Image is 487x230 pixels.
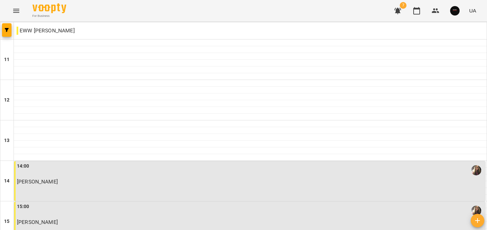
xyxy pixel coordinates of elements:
span: For Business [32,14,66,18]
img: Voopty Logo [32,3,66,13]
h6: 11 [4,56,9,63]
label: 14:00 [17,163,29,170]
span: [PERSON_NAME] [17,219,58,225]
h6: 13 [4,137,9,144]
button: Створити урок [471,214,484,227]
img: Бойко Олександра Вікторівна [471,165,481,175]
p: EWW [PERSON_NAME] [17,27,75,35]
label: 15:00 [17,203,29,210]
button: Menu [8,3,24,19]
img: 5eed76f7bd5af536b626cea829a37ad3.jpg [450,6,460,16]
h6: 14 [4,177,9,185]
img: Бойко Олександра Вікторівна [471,206,481,216]
span: [PERSON_NAME] [17,178,58,185]
h6: 15 [4,218,9,225]
span: UA [469,7,476,14]
h6: 12 [4,96,9,104]
span: 7 [400,2,407,9]
button: UA [466,4,479,17]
